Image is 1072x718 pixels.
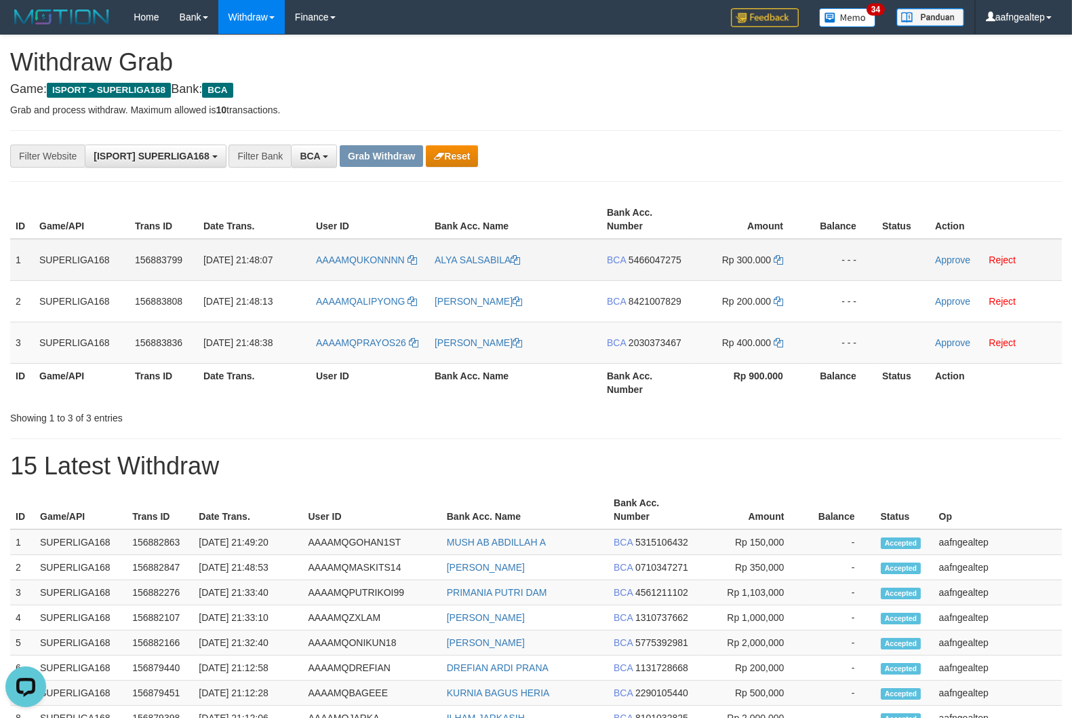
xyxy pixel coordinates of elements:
td: [DATE] 21:12:58 [193,656,302,681]
td: [DATE] 21:12:28 [193,681,302,706]
span: Copy 5466047275 to clipboard [629,254,681,265]
span: BCA [614,687,633,698]
td: Rp 500,000 [698,681,804,706]
td: AAAAMQDREFIAN [303,656,441,681]
span: BCA [300,151,320,162]
span: BCA [614,562,633,573]
th: Bank Acc. Number [608,491,698,529]
th: Trans ID [130,200,198,239]
td: - [804,580,875,605]
td: [DATE] 21:33:40 [193,580,302,605]
th: Game/API [34,200,130,239]
span: AAAAMQPRAYOS26 [316,337,406,348]
span: Copy 5315106432 to clipboard [635,537,688,548]
td: 6 [10,656,35,681]
td: aafngealtep [934,605,1062,630]
th: Date Trans. [198,363,311,402]
td: 156882107 [127,605,193,630]
strong: 10 [216,105,226,115]
td: [DATE] 21:49:20 [193,529,302,555]
td: - [804,605,875,630]
td: - [804,630,875,656]
th: Balance [803,200,877,239]
a: DREFIAN ARDI PRANA [447,662,549,673]
th: Status [877,363,930,402]
a: PRIMANIA PUTRI DAM [447,587,547,598]
td: AAAAMQONIKUN18 [303,630,441,656]
td: aafngealtep [934,529,1062,555]
span: [DATE] 21:48:13 [203,296,273,307]
span: BCA [614,662,633,673]
td: SUPERLIGA168 [35,681,127,706]
td: [DATE] 21:32:40 [193,630,302,656]
td: 156882863 [127,529,193,555]
td: SUPERLIGA168 [35,630,127,656]
td: aafngealtep [934,656,1062,681]
th: ID [10,200,34,239]
th: Game/API [35,491,127,529]
a: Approve [935,337,970,348]
span: BCA [614,587,633,598]
th: ID [10,363,34,402]
span: Rp 200.000 [722,296,771,307]
p: Grab and process withdraw. Maximum allowed is transactions. [10,103,1062,117]
td: 156882847 [127,555,193,580]
a: ALYA SALSABILA [435,254,520,265]
span: Copy 4561211102 to clipboard [635,587,688,598]
th: Bank Acc. Number [601,363,694,402]
a: Reject [989,254,1016,265]
a: Reject [989,337,1016,348]
a: Copy 300000 to clipboard [774,254,783,265]
a: [PERSON_NAME] [447,562,525,573]
span: Copy 1310737662 to clipboard [635,612,688,623]
span: Copy 1131728668 to clipboard [635,662,688,673]
span: ISPORT > SUPERLIGA168 [47,83,171,98]
td: AAAAMQBAGEEE [303,681,441,706]
div: Showing 1 to 3 of 3 entries [10,406,437,425]
td: AAAAMQPUTRIKOI99 [303,580,441,605]
td: 2 [10,555,35,580]
span: Accepted [881,563,921,574]
a: KURNIA BAGUS HERIA [447,687,550,698]
td: - - - [803,322,877,363]
th: Game/API [34,363,130,402]
td: SUPERLIGA168 [34,239,130,281]
td: 1 [10,239,34,281]
span: BCA [614,612,633,623]
span: Copy 5775392981 to clipboard [635,637,688,648]
th: Action [930,200,1062,239]
td: AAAAMQGOHAN1ST [303,529,441,555]
td: SUPERLIGA168 [34,322,130,363]
td: 4 [10,605,35,630]
th: Amount [698,491,804,529]
span: Accepted [881,688,921,700]
th: Trans ID [127,491,193,529]
span: BCA [614,637,633,648]
button: Reset [426,145,478,167]
span: Copy 2030373467 to clipboard [629,337,681,348]
td: Rp 350,000 [698,555,804,580]
td: 1 [10,529,35,555]
td: Rp 200,000 [698,656,804,681]
td: AAAAMQMASKITS14 [303,555,441,580]
th: User ID [311,363,429,402]
span: Copy 8421007829 to clipboard [629,296,681,307]
h1: Withdraw Grab [10,49,1062,76]
button: Grab Withdraw [340,145,423,167]
th: Date Trans. [193,491,302,529]
span: Copy 0710347271 to clipboard [635,562,688,573]
td: SUPERLIGA168 [35,656,127,681]
span: Accepted [881,638,921,649]
div: Filter Bank [229,145,291,168]
th: Bank Acc. Number [601,200,694,239]
th: Balance [803,363,877,402]
td: SUPERLIGA168 [35,605,127,630]
a: Copy 200000 to clipboard [774,296,783,307]
td: AAAAMQZXLAM [303,605,441,630]
span: Accepted [881,588,921,599]
a: Approve [935,254,970,265]
td: Rp 1,103,000 [698,580,804,605]
span: BCA [614,537,633,548]
th: Balance [804,491,875,529]
td: SUPERLIGA168 [34,280,130,322]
